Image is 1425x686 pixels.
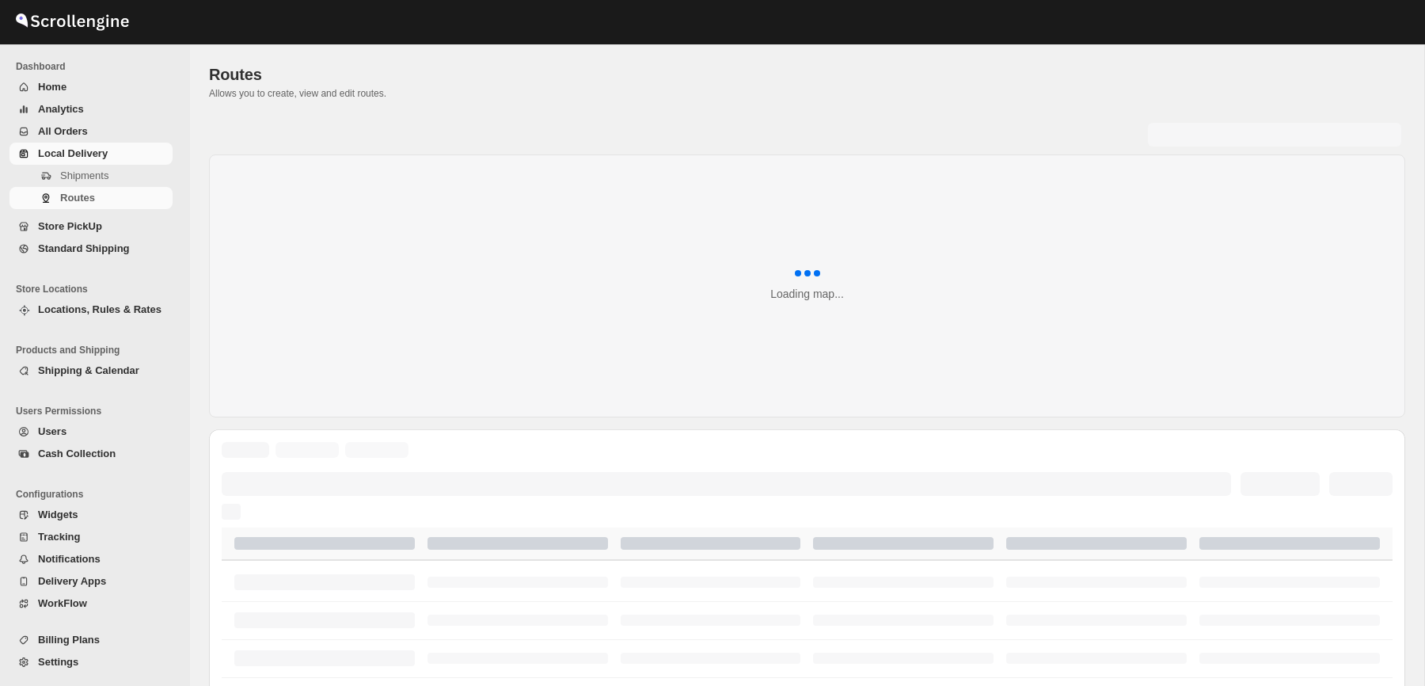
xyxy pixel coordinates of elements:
[9,504,173,526] button: Widgets
[9,187,173,209] button: Routes
[16,344,179,356] span: Products and Shipping
[9,98,173,120] button: Analytics
[38,553,101,565] span: Notifications
[38,597,87,609] span: WorkFlow
[16,283,179,295] span: Store Locations
[38,634,100,646] span: Billing Plans
[38,448,116,459] span: Cash Collection
[16,488,179,501] span: Configurations
[209,87,1405,100] p: Allows you to create, view and edit routes.
[60,192,95,204] span: Routes
[9,421,173,443] button: Users
[38,364,139,376] span: Shipping & Calendar
[60,170,108,181] span: Shipments
[9,526,173,548] button: Tracking
[38,147,108,159] span: Local Delivery
[9,548,173,570] button: Notifications
[16,60,179,73] span: Dashboard
[9,443,173,465] button: Cash Collection
[38,575,106,587] span: Delivery Apps
[770,286,844,302] div: Loading map...
[38,303,161,315] span: Locations, Rules & Rates
[9,651,173,673] button: Settings
[9,593,173,615] button: WorkFlow
[9,360,173,382] button: Shipping & Calendar
[9,120,173,143] button: All Orders
[9,570,173,593] button: Delivery Apps
[38,425,66,437] span: Users
[9,165,173,187] button: Shipments
[38,531,80,543] span: Tracking
[38,125,88,137] span: All Orders
[38,220,102,232] span: Store PickUp
[209,66,262,83] span: Routes
[9,629,173,651] button: Billing Plans
[38,81,66,93] span: Home
[38,509,78,520] span: Widgets
[9,76,173,98] button: Home
[38,242,130,254] span: Standard Shipping
[38,103,84,115] span: Analytics
[16,405,179,417] span: Users Permissions
[38,656,78,668] span: Settings
[9,299,173,321] button: Locations, Rules & Rates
